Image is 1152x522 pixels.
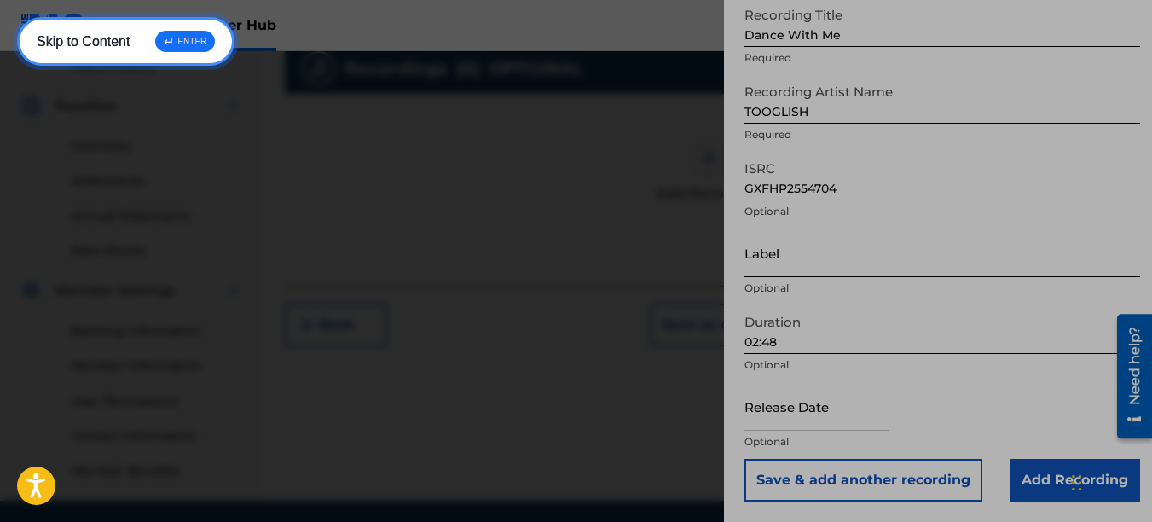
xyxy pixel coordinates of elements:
[182,15,276,35] span: Member Hub
[744,357,1140,373] p: Optional
[1067,440,1152,522] iframe: Chat Widget
[744,434,1140,449] p: Optional
[744,281,1140,296] p: Optional
[1072,457,1082,508] div: Drag
[1010,459,1140,502] input: Add Recording
[1104,307,1152,444] iframe: Resource Center
[744,50,1140,66] p: Required
[744,459,982,502] button: Save & add another recording
[152,15,172,36] img: Top Rightsholder
[20,13,86,38] img: MLC Logo
[744,204,1140,219] p: Optional
[744,127,1140,142] p: Required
